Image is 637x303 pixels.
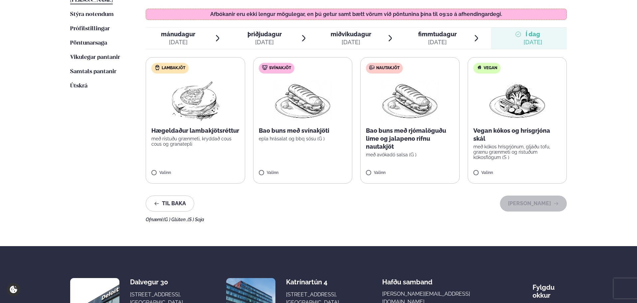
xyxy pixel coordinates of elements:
span: þriðjudagur [247,31,282,38]
a: Stýra notendum [70,11,114,19]
a: Prófílstillingar [70,25,110,33]
a: Pöntunarsaga [70,39,107,47]
img: Lamb.svg [155,65,160,70]
p: epla hrásalat og bbq sósu (G ) [259,136,347,141]
div: [DATE] [247,38,282,46]
p: Hægeldaður lambakjötsréttur [151,127,239,135]
p: Bao buns með rjómalöguðu lime og jalapeno rifnu nautakjöt [366,127,454,151]
p: Afbókanir eru ekki lengur mögulegar, en þú getur samt bætt vörum við pöntunina þína til 09:10 á a... [153,12,560,17]
p: með kókos hrísgrjónum, gljáðu tofu, grænu grænmeti og ristuðum kókosflögum (S ) [473,144,561,160]
p: með avókadó salsa (G ) [366,152,454,157]
button: [PERSON_NAME] [500,196,567,212]
span: fimmtudagur [418,31,457,38]
span: Samtals pantanir [70,69,116,75]
span: Stýra notendum [70,12,114,17]
span: Svínakjöt [269,66,291,71]
div: Katrínartún 4 [286,278,339,286]
a: Cookie settings [7,283,20,296]
span: Í dag [524,30,542,38]
img: pork.svg [262,65,267,70]
span: Útskrá [70,83,87,89]
span: Pöntunarsaga [70,40,107,46]
div: [DATE] [418,38,457,46]
img: Vegan.png [488,79,547,121]
img: Lamb-Meat.png [166,79,225,121]
a: Samtals pantanir [70,68,116,76]
span: Vikulegar pantanir [70,55,120,60]
span: Prófílstillingar [70,26,110,32]
a: Vikulegar pantanir [70,54,120,62]
button: Til baka [146,196,194,212]
p: Vegan kókos og hrísgrjóna skál [473,127,561,143]
div: Fylgdu okkur [533,278,567,299]
span: Lambakjöt [162,66,185,71]
a: Útskrá [70,82,87,90]
span: (G ) Glúten , [163,217,188,222]
img: beef.svg [369,65,375,70]
img: Panini.png [273,79,332,121]
div: Dalvegur 30 [130,278,183,286]
div: Ofnæmi: [146,217,567,222]
p: með ristuðu grænmeti, kryddað cous cous og granatepli [151,136,239,147]
span: miðvikudagur [331,31,371,38]
span: mánudagur [161,31,195,38]
div: [DATE] [161,38,195,46]
span: Vegan [484,66,497,71]
div: [DATE] [524,38,542,46]
img: Vegan.svg [477,65,482,70]
p: Bao buns með svínakjöti [259,127,347,135]
div: [DATE] [331,38,371,46]
span: Hafðu samband [382,273,432,286]
span: Nautakjöt [376,66,399,71]
img: Panini.png [381,79,439,121]
span: (S ) Soja [188,217,204,222]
